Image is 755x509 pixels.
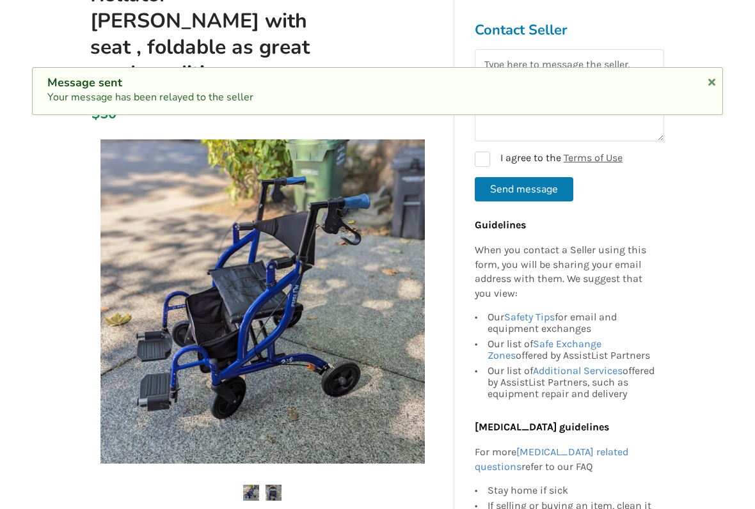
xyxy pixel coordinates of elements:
[488,485,658,498] div: Stay home if sick
[475,177,573,201] button: Send message
[475,445,658,474] p: For more refer to our FAQ
[475,21,664,39] h3: Contact Seller
[47,75,708,90] div: Message sent
[504,311,555,323] a: Safety Tips
[475,152,623,167] label: I agree to the
[475,243,658,301] p: When you contact a Seller using this form, you will be sharing your email address with them. We s...
[47,75,708,105] div: Your message has been relayed to the seller
[475,446,628,473] a: [MEDICAL_DATA] related questions
[564,152,623,164] a: Terms of Use
[488,336,658,363] div: Our list of offered by AssistList Partners
[488,363,658,400] div: Our list of offered by AssistList Partners, such as equipment repair and delivery
[533,364,623,377] a: Additional Services
[488,311,658,336] div: Our for email and equipment exchanges
[475,421,609,433] b: [MEDICAL_DATA] guidelines
[488,338,601,361] a: Safe Exchange Zones
[243,485,259,501] img: rollator walker with seat , foldable as great used condition -walker-mobility-richmond-assistlist...
[266,485,282,501] img: rollator walker with seat , foldable as great used condition -walker-mobility-richmond-assistlist...
[91,105,93,123] div: $50
[475,219,526,231] b: Guidelines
